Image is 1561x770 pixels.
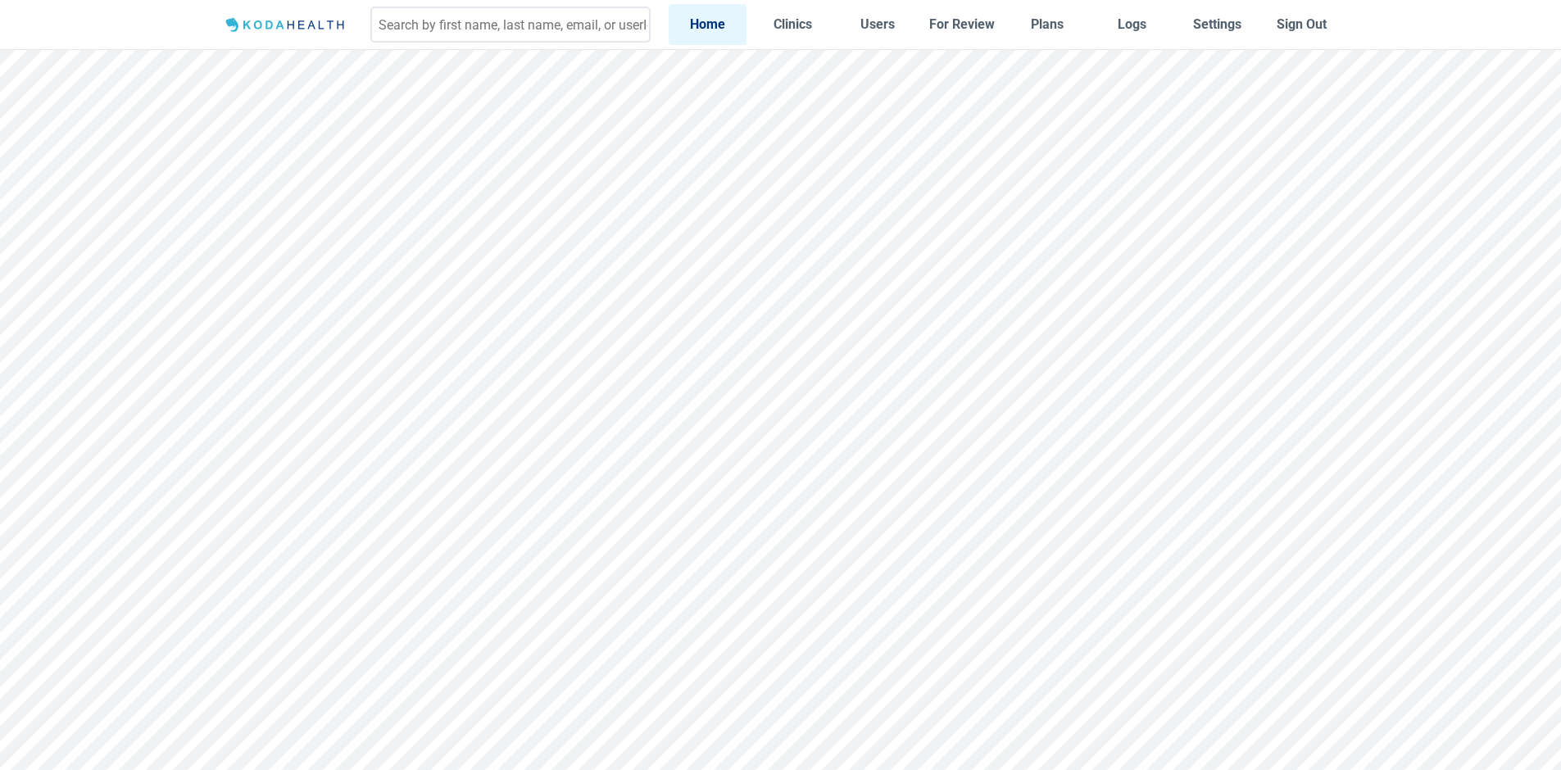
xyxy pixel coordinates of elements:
input: Search by first name, last name, email, or userId [370,7,651,43]
button: Sign Out [1263,4,1341,44]
a: For Review [923,4,1001,44]
a: Logs [1093,4,1172,44]
img: Logo [220,15,352,35]
a: Settings [1178,4,1256,44]
a: Plans [1008,4,1087,44]
a: Home [669,4,747,44]
a: Users [838,4,917,44]
a: Clinics [753,4,832,44]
